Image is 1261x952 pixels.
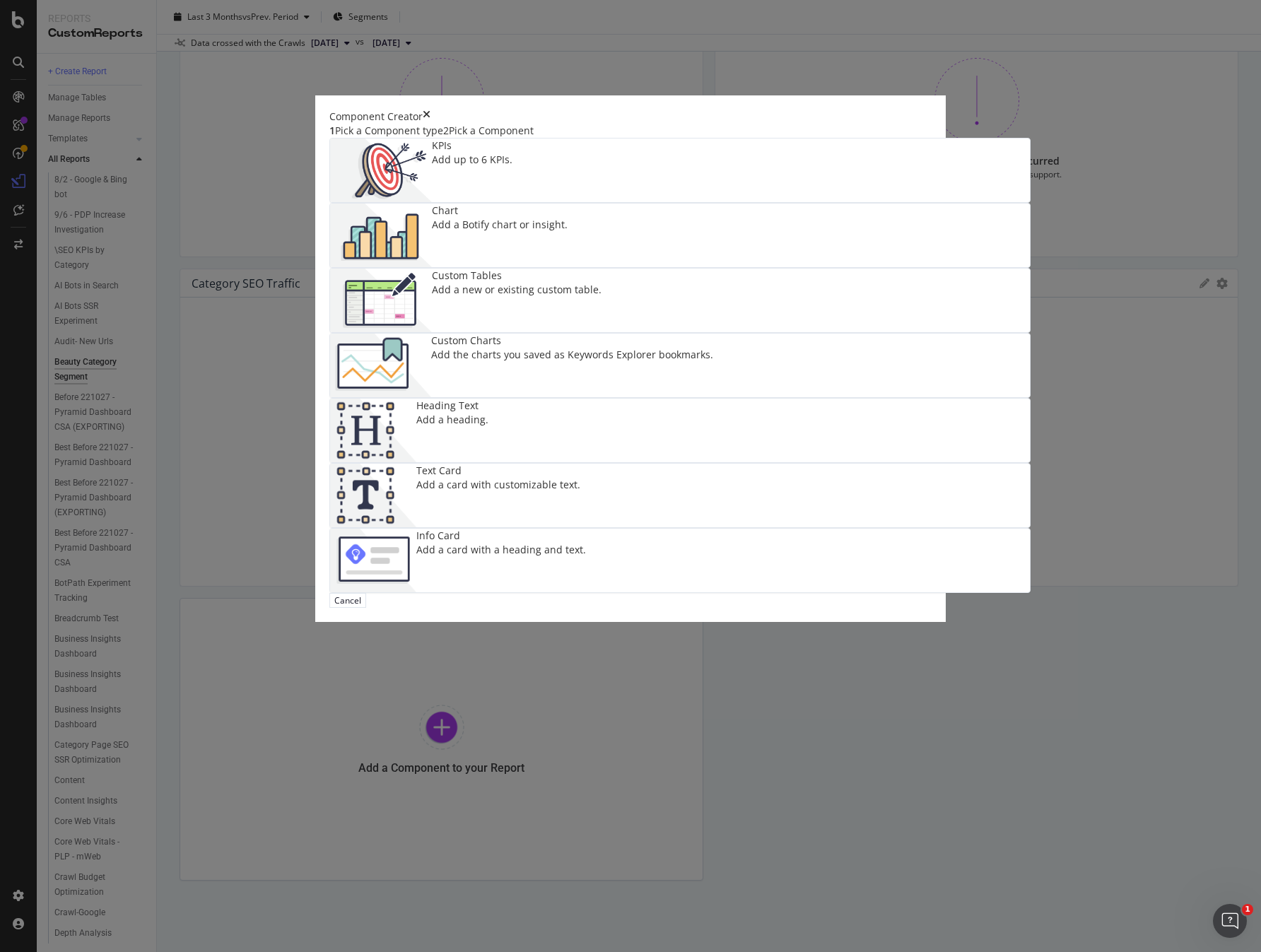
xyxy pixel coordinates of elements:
div: KPIs [432,139,512,153]
div: Add a card with a heading and text. [416,543,586,557]
div: Info Card [416,529,586,543]
img: CtJ9-kHf.png [330,399,416,462]
div: Pick a Component type [335,124,443,138]
span: 1 [1242,904,1253,915]
img: CIPqJSrR.png [330,464,416,527]
div: Custom Charts [431,334,713,348]
div: Add up to 6 KPIs. [432,153,512,167]
img: Chdk0Fza.png [330,334,431,397]
img: CzM_nd8v.png [330,269,432,332]
img: 9fcGIRyhgxRLRpur6FCk681sBQ4rDmX99LnU5EkywwAAAAAElFTkSuQmCC [330,529,416,592]
div: Text Card [416,464,580,478]
div: Add a heading. [416,413,488,427]
img: BHjNRGjj.png [330,204,432,267]
div: Pick a Component [449,124,534,138]
iframe: Intercom live chat [1213,904,1247,938]
div: Chart [432,204,568,218]
div: Component Creator [329,110,423,124]
button: Cancel [329,593,366,608]
div: modal [315,95,946,622]
div: Add a new or existing custom table. [432,283,602,297]
div: Add the charts you saved as Keywords Explorer bookmarks. [431,348,713,362]
img: __UUOcd1.png [330,139,432,202]
div: Add a card with customizable text. [416,478,580,492]
div: Heading Text [416,399,488,413]
div: Custom Tables [432,269,602,283]
div: 1 [329,124,335,138]
div: Cancel [334,594,361,606]
div: 2 [443,124,449,138]
div: times [423,110,430,124]
div: Add a Botify chart or insight. [432,218,568,232]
